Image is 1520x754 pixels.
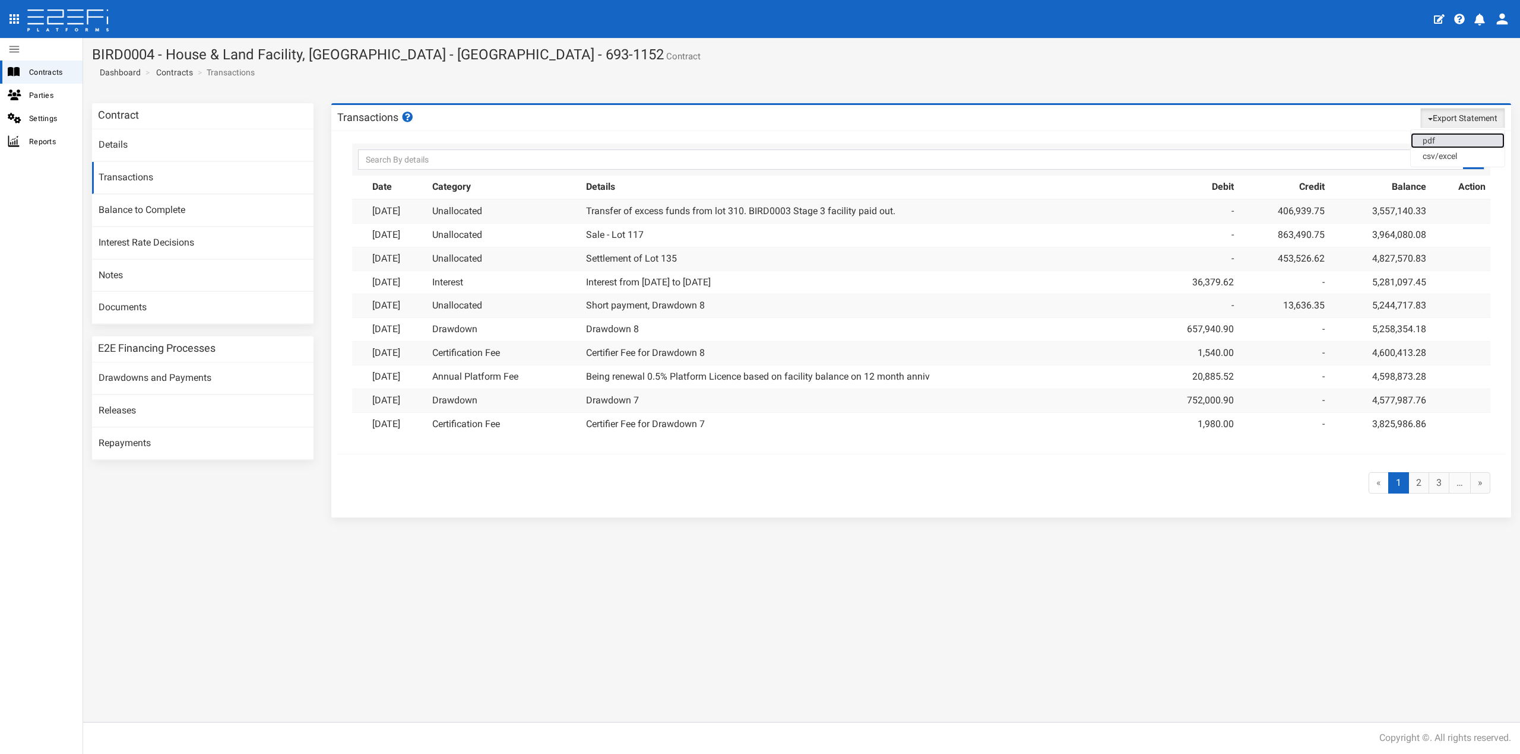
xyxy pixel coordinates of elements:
h3: Contract [98,110,139,120]
a: Settlement of Lot 135 [586,253,677,264]
a: Balance to Complete [92,195,313,227]
a: Details [92,129,313,161]
a: … [1449,472,1471,494]
td: 1,540.00 [1148,342,1239,365]
span: Dashboard [95,68,141,77]
td: 3,557,140.33 [1329,199,1432,223]
td: 4,577,987.76 [1329,389,1432,412]
h3: Transactions [337,112,414,123]
td: - [1239,389,1329,412]
td: 36,379.62 [1148,271,1239,294]
td: Drawdown [427,389,581,412]
td: - [1239,318,1329,342]
button: Export Statement [1420,108,1505,128]
td: 4,600,413.28 [1329,342,1432,365]
a: Interest from [DATE] to [DATE] [586,276,711,288]
a: [DATE] [372,371,400,382]
th: Action [1431,176,1490,199]
td: Certification Fee [427,412,581,435]
td: 5,281,097.45 [1329,271,1432,294]
span: Reports [29,135,73,148]
td: - [1148,223,1239,247]
a: Notes [92,260,313,292]
th: Date [368,176,427,199]
a: Releases [92,395,313,427]
a: pdf [1411,133,1505,148]
a: Transfer of excess funds from lot 310. BIRD0003 Stage 3 facility paid out. [586,205,895,217]
h3: E2E Financing Processes [98,343,216,354]
a: Drawdown 8 [586,323,639,335]
a: [DATE] [372,205,400,217]
td: Drawdown [427,318,581,342]
a: Repayments [92,428,313,460]
td: - [1239,365,1329,389]
th: Credit [1239,176,1329,199]
h1: BIRD0004 - House & Land Facility, [GEOGRAPHIC_DATA] - [GEOGRAPHIC_DATA] - 693-1152 [92,47,1511,62]
input: Search By details [358,149,1484,170]
a: [DATE] [372,276,400,288]
td: Unallocated [427,294,581,318]
a: [DATE] [372,418,400,430]
td: - [1239,342,1329,365]
td: Interest [427,271,581,294]
th: Balance [1329,176,1432,199]
a: Certifier Fee for Drawdown 7 [586,418,705,430]
span: Settings [29,112,73,125]
td: 657,940.90 [1148,318,1239,342]
a: csv/excel [1411,148,1505,164]
td: - [1239,271,1329,294]
td: - [1239,412,1329,435]
a: Contracts [156,66,193,78]
td: Unallocated [427,199,581,223]
a: Certifier Fee for Drawdown 8 [586,347,705,358]
td: 453,526.62 [1239,247,1329,271]
td: - [1148,199,1239,223]
a: Interest Rate Decisions [92,227,313,259]
small: Contract [664,52,701,61]
li: Transactions [195,66,255,78]
th: Debit [1148,176,1239,199]
td: 20,885.52 [1148,365,1239,389]
a: [DATE] [372,323,400,335]
td: 1,980.00 [1148,412,1239,435]
a: Documents [92,292,313,324]
td: 406,939.75 [1239,199,1329,223]
td: Annual Platform Fee [427,365,581,389]
span: 1 [1388,472,1409,494]
a: [DATE] [372,395,400,406]
span: « [1369,472,1389,494]
span: Contracts [29,65,73,79]
a: Drawdowns and Payments [92,362,313,395]
td: 752,000.90 [1148,389,1239,412]
td: 5,258,354.18 [1329,318,1432,342]
th: Details [581,176,1148,199]
a: 3 [1429,472,1449,494]
a: [DATE] [372,229,400,240]
a: Sale - Lot 117 [586,229,644,240]
th: Category [427,176,581,199]
td: Unallocated [427,223,581,247]
a: » [1470,472,1490,494]
a: Transactions [92,162,313,194]
div: Copyright ©. All rights reserved. [1379,731,1511,745]
a: Dashboard [95,66,141,78]
td: 5,244,717.83 [1329,294,1432,318]
a: [DATE] [372,347,400,358]
a: Being renewal 0.5% Platform Licence based on facility balance on 12 month anniv [586,371,930,382]
td: - [1148,294,1239,318]
td: - [1148,247,1239,271]
td: 3,825,986.86 [1329,412,1432,435]
span: Parties [29,88,73,102]
a: [DATE] [372,300,400,311]
a: Short payment, Drawdown 8 [586,300,705,311]
td: 863,490.75 [1239,223,1329,247]
a: [DATE] [372,253,400,264]
td: Unallocated [427,247,581,271]
td: 4,598,873.28 [1329,365,1432,389]
td: 4,827,570.83 [1329,247,1432,271]
td: Certification Fee [427,342,581,365]
a: 2 [1408,472,1429,494]
td: 13,636.35 [1239,294,1329,318]
a: Drawdown 7 [586,395,639,406]
td: 3,964,080.08 [1329,223,1432,247]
